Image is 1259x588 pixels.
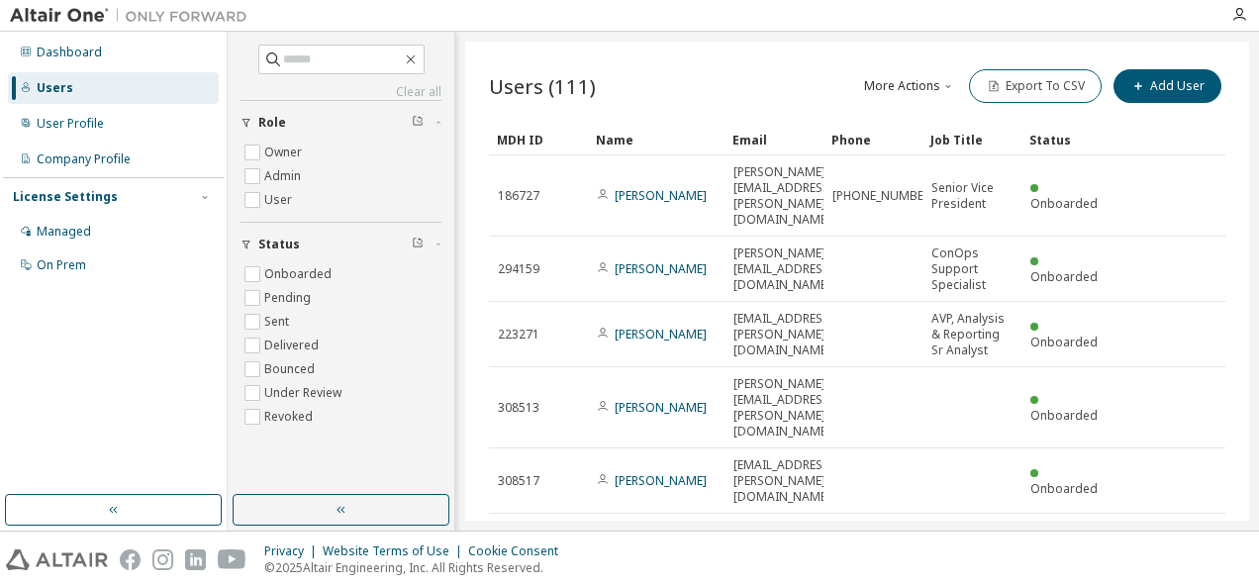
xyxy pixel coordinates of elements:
[37,45,102,60] div: Dashboard
[1029,124,1113,155] div: Status
[596,124,717,155] div: Name
[6,549,108,570] img: altair_logo.svg
[412,115,424,131] span: Clear filter
[264,262,336,286] label: Onboarded
[264,141,306,164] label: Owner
[258,115,286,131] span: Role
[862,69,957,103] button: More Actions
[1030,407,1098,424] span: Onboarded
[264,543,323,559] div: Privacy
[498,400,539,416] span: 308513
[931,245,1013,293] span: ConOps Support Specialist
[1030,268,1098,285] span: Onboarded
[412,237,424,252] span: Clear filter
[930,124,1014,155] div: Job Title
[241,84,441,100] a: Clear all
[264,381,345,405] label: Under Review
[498,327,539,343] span: 223271
[10,6,257,26] img: Altair One
[13,189,118,205] div: License Settings
[931,180,1013,212] span: Senior Vice President
[1030,480,1098,497] span: Onboarded
[264,357,319,381] label: Bounced
[264,334,323,357] label: Delivered
[498,261,539,277] span: 294159
[732,124,816,155] div: Email
[497,124,580,155] div: MDH ID
[733,164,833,228] span: [PERSON_NAME][EMAIL_ADDRESS][PERSON_NAME][DOMAIN_NAME]
[832,188,934,204] span: [PHONE_NUMBER]
[733,376,833,440] span: [PERSON_NAME][EMAIL_ADDRESS][PERSON_NAME][DOMAIN_NAME]
[615,399,707,416] a: [PERSON_NAME]
[185,549,206,570] img: linkedin.svg
[37,257,86,273] div: On Prem
[264,559,570,576] p: © 2025 Altair Engineering, Inc. All Rights Reserved.
[733,311,833,358] span: [EMAIL_ADDRESS][PERSON_NAME][DOMAIN_NAME]
[733,457,833,505] span: [EMAIL_ADDRESS][PERSON_NAME][DOMAIN_NAME]
[264,188,296,212] label: User
[241,223,441,266] button: Status
[615,326,707,343] a: [PERSON_NAME]
[264,286,315,310] label: Pending
[733,245,833,293] span: [PERSON_NAME][EMAIL_ADDRESS][DOMAIN_NAME]
[37,116,104,132] div: User Profile
[218,549,246,570] img: youtube.svg
[498,473,539,489] span: 308517
[1030,195,1098,212] span: Onboarded
[264,310,293,334] label: Sent
[489,72,596,100] span: Users (111)
[468,543,570,559] div: Cookie Consent
[241,101,441,145] button: Role
[37,151,131,167] div: Company Profile
[615,187,707,204] a: [PERSON_NAME]
[264,164,305,188] label: Admin
[152,549,173,570] img: instagram.svg
[1030,334,1098,350] span: Onboarded
[37,80,73,96] div: Users
[1114,69,1221,103] button: Add User
[120,549,141,570] img: facebook.svg
[264,405,317,429] label: Revoked
[831,124,915,155] div: Phone
[258,237,300,252] span: Status
[323,543,468,559] div: Website Terms of Use
[498,188,539,204] span: 186727
[615,260,707,277] a: [PERSON_NAME]
[931,311,1013,358] span: AVP, Analysis & Reporting Sr Analyst
[615,472,707,489] a: [PERSON_NAME]
[37,224,91,240] div: Managed
[969,69,1102,103] button: Export To CSV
